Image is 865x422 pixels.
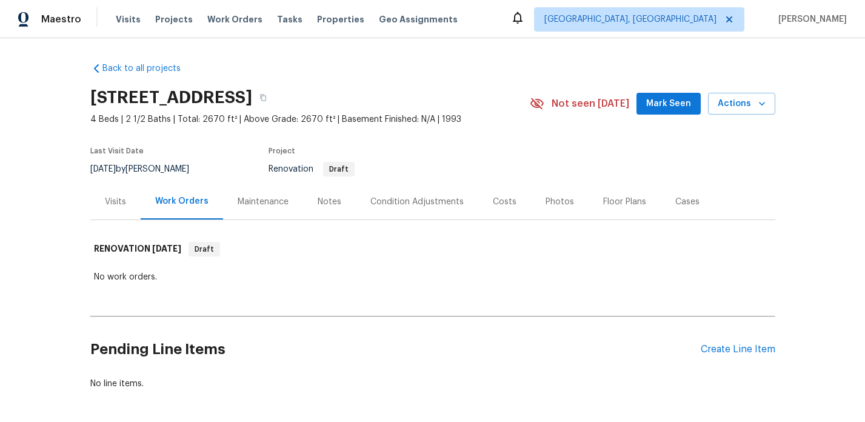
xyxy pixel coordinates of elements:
[90,230,775,269] div: RENOVATION [DATE]Draft
[155,195,209,207] div: Work Orders
[190,243,219,255] span: Draft
[603,196,646,208] div: Floor Plans
[675,196,700,208] div: Cases
[370,196,464,208] div: Condition Adjustments
[269,165,355,173] span: Renovation
[90,113,530,126] span: 4 Beds | 2 1/2 Baths | Total: 2670 ft² | Above Grade: 2670 ft² | Basement Finished: N/A | 1993
[318,196,341,208] div: Notes
[152,244,181,253] span: [DATE]
[238,196,289,208] div: Maintenance
[90,147,144,155] span: Last Visit Date
[90,378,775,390] div: No line items.
[269,147,295,155] span: Project
[277,15,302,24] span: Tasks
[544,13,716,25] span: [GEOGRAPHIC_DATA], [GEOGRAPHIC_DATA]
[90,165,116,173] span: [DATE]
[90,92,252,104] h2: [STREET_ADDRESS]
[116,13,141,25] span: Visits
[546,196,574,208] div: Photos
[701,344,775,355] div: Create Line Item
[94,242,181,256] h6: RENOVATION
[708,93,775,115] button: Actions
[493,196,516,208] div: Costs
[317,13,364,25] span: Properties
[718,96,766,112] span: Actions
[207,13,262,25] span: Work Orders
[94,271,772,283] div: No work orders.
[324,166,353,173] span: Draft
[90,62,207,75] a: Back to all projects
[41,13,81,25] span: Maestro
[646,96,691,112] span: Mark Seen
[155,13,193,25] span: Projects
[379,13,458,25] span: Geo Assignments
[90,162,204,176] div: by [PERSON_NAME]
[90,321,701,378] h2: Pending Line Items
[636,93,701,115] button: Mark Seen
[773,13,847,25] span: [PERSON_NAME]
[105,196,126,208] div: Visits
[552,98,629,110] span: Not seen [DATE]
[252,87,274,109] button: Copy Address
